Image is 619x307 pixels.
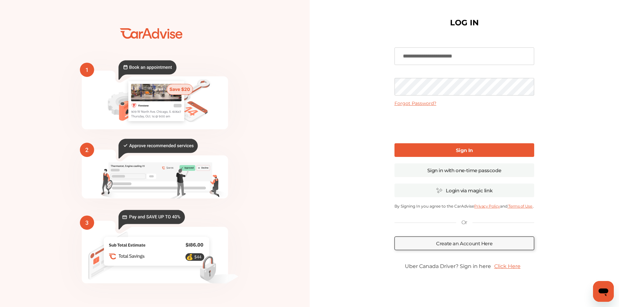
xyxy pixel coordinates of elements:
[394,184,534,197] a: Login via magic link
[415,111,514,137] iframe: reCAPTCHA
[394,100,436,106] a: Forgot Password?
[593,281,614,302] iframe: Button to launch messaging window
[394,143,534,157] a: Sign In
[474,204,500,209] a: Privacy Policy
[491,260,524,273] a: Click Here
[456,147,473,153] b: Sign In
[394,204,534,209] p: By Signing In you agree to the CarAdvise and .
[186,254,193,261] text: 💰
[450,19,479,26] h1: LOG IN
[394,237,534,250] a: Create an Account Here
[436,187,443,194] img: magic_icon.32c66aac.svg
[405,263,491,269] span: Uber Canada Driver? Sign in here
[508,204,533,209] a: Terms of Use
[461,219,467,226] p: Or
[394,163,534,177] a: Sign in with one-time passcode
